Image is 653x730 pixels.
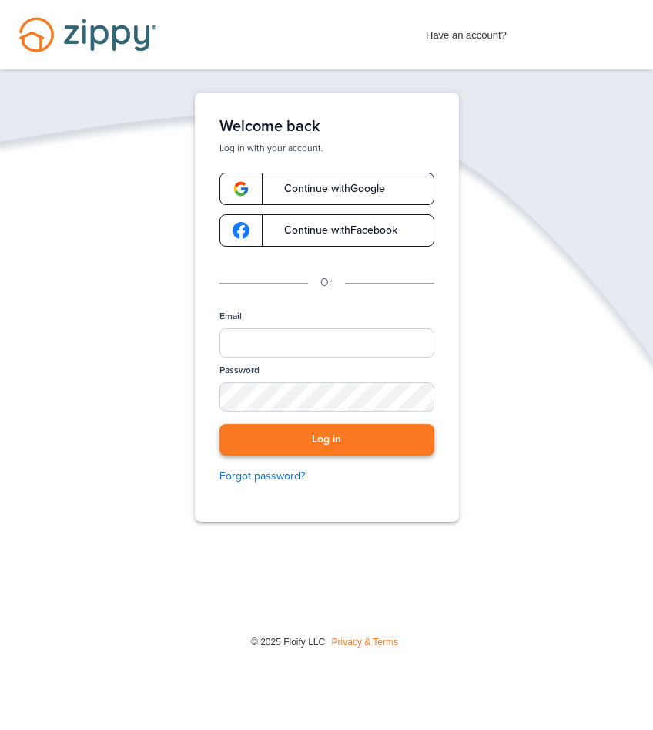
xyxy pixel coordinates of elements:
[219,328,434,358] input: Email
[219,382,434,412] input: Password
[219,424,434,456] button: Log in
[219,142,434,154] p: Log in with your account.
[219,364,260,377] label: Password
[269,183,385,194] span: Continue with Google
[426,19,507,44] span: Have an account?
[332,637,398,648] a: Privacy & Terms
[251,637,325,648] span: © 2025 Floify LLC
[219,173,434,205] a: google-logoContinue withGoogle
[219,117,434,136] h1: Welcome back
[219,214,434,247] a: google-logoContinue withFacebook
[269,225,397,236] span: Continue with Facebook
[219,468,434,485] a: Forgot password?
[219,310,242,323] label: Email
[320,274,333,291] p: Or
[233,180,249,197] img: google-logo
[233,222,249,239] img: google-logo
